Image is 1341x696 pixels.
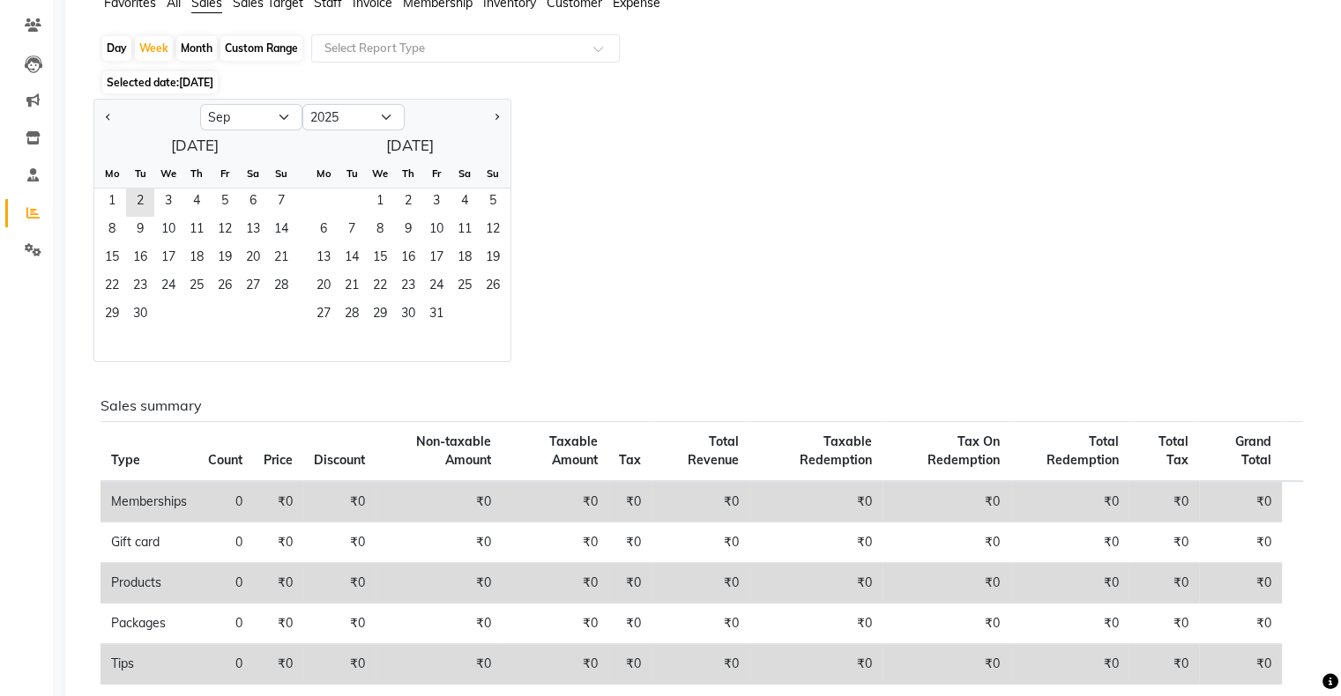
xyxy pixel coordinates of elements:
div: Wednesday, October 15, 2025 [366,245,394,273]
td: ₹0 [749,603,883,644]
td: 0 [197,522,253,563]
span: Type [111,452,140,468]
div: Wednesday, October 22, 2025 [366,273,394,301]
div: Thursday, September 11, 2025 [183,217,211,245]
td: ₹0 [253,481,303,522]
td: ₹0 [253,644,303,685]
span: 10 [154,217,183,245]
div: Monday, October 13, 2025 [309,245,338,273]
div: Friday, September 26, 2025 [211,273,239,301]
td: ₹0 [883,644,1010,685]
div: Th [394,159,422,188]
div: Wednesday, October 8, 2025 [366,217,394,245]
div: Saturday, October 4, 2025 [451,189,479,217]
span: Price [264,452,293,468]
td: ₹0 [376,644,502,685]
td: ₹0 [1010,522,1129,563]
td: ₹0 [1199,481,1282,522]
span: 5 [211,189,239,217]
span: Total Revenue [688,433,739,468]
div: Thursday, October 9, 2025 [394,217,422,245]
td: Products [101,563,197,603]
span: Taxable Amount [549,433,598,468]
div: Wednesday, October 1, 2025 [366,189,394,217]
td: ₹0 [749,522,883,563]
td: ₹0 [303,644,376,685]
td: ₹0 [1129,644,1199,685]
td: ₹0 [1129,522,1199,563]
div: Tuesday, October 14, 2025 [338,245,366,273]
span: 29 [98,301,126,329]
span: 16 [394,245,422,273]
span: 2 [394,189,422,217]
span: 21 [338,273,366,301]
td: ₹0 [253,522,303,563]
span: 10 [422,217,451,245]
div: Monday, September 8, 2025 [98,217,126,245]
td: Memberships [101,481,197,522]
td: 0 [197,644,253,685]
span: 7 [267,189,295,217]
td: ₹0 [1199,563,1282,603]
div: Wednesday, September 3, 2025 [154,189,183,217]
span: 20 [309,273,338,301]
td: ₹0 [502,644,608,685]
td: ₹0 [1199,603,1282,644]
button: Previous month [101,103,115,131]
span: 27 [309,301,338,329]
div: Saturday, September 13, 2025 [239,217,267,245]
td: ₹0 [883,481,1010,522]
div: Tuesday, October 28, 2025 [338,301,366,329]
td: ₹0 [1010,644,1129,685]
span: 13 [239,217,267,245]
div: Wednesday, October 29, 2025 [366,301,394,329]
span: 31 [422,301,451,329]
td: ₹0 [502,563,608,603]
div: We [366,159,394,188]
td: ₹0 [1129,603,1199,644]
div: Tuesday, September 30, 2025 [126,301,154,329]
td: 0 [197,603,253,644]
td: ₹0 [376,481,502,522]
td: ₹0 [253,603,303,644]
span: [DATE] [179,76,213,89]
span: 12 [479,217,507,245]
td: ₹0 [749,481,883,522]
td: ₹0 [1199,644,1282,685]
td: ₹0 [376,522,502,563]
span: Tax [619,452,641,468]
td: ₹0 [749,563,883,603]
td: ₹0 [749,644,883,685]
td: ₹0 [883,563,1010,603]
div: Sunday, September 7, 2025 [267,189,295,217]
div: Thursday, October 2, 2025 [394,189,422,217]
div: Sunday, October 26, 2025 [479,273,507,301]
span: Discount [314,452,365,468]
span: 19 [479,245,507,273]
button: Next month [489,103,503,131]
td: ₹0 [502,603,608,644]
td: ₹0 [303,603,376,644]
div: Friday, October 3, 2025 [422,189,451,217]
div: Mo [309,159,338,188]
span: Non-taxable Amount [416,433,491,468]
div: Sa [451,159,479,188]
td: ₹0 [1010,563,1129,603]
div: Thursday, October 30, 2025 [394,301,422,329]
td: ₹0 [1129,481,1199,522]
span: 18 [183,245,211,273]
select: Select year [302,104,405,130]
span: 6 [239,189,267,217]
td: ₹0 [608,644,652,685]
div: Monday, October 6, 2025 [309,217,338,245]
div: Th [183,159,211,188]
td: ₹0 [652,522,749,563]
span: 1 [98,189,126,217]
span: 26 [211,273,239,301]
span: 14 [338,245,366,273]
span: 28 [338,301,366,329]
td: ₹0 [652,481,749,522]
span: 8 [366,217,394,245]
div: Saturday, September 20, 2025 [239,245,267,273]
span: 22 [366,273,394,301]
